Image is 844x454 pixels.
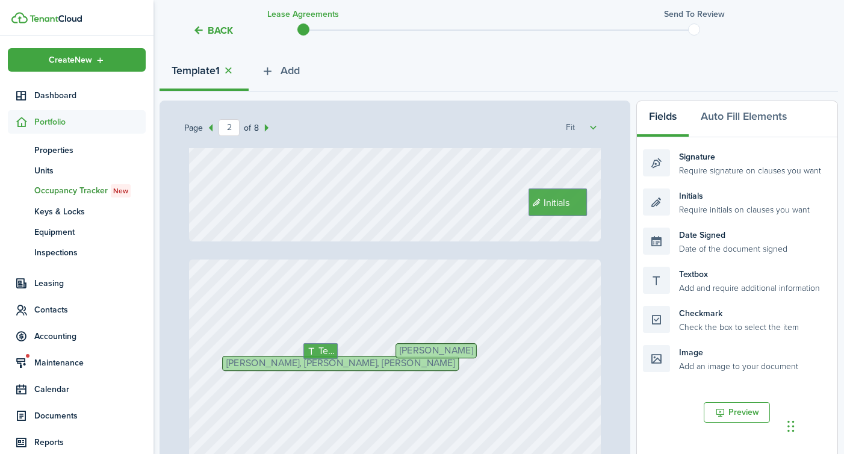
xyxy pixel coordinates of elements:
strong: Template [172,63,216,79]
span: Portfolio [34,116,146,128]
a: Equipment [8,222,146,242]
span: Maintenance [34,356,146,369]
div: Page of [184,119,275,136]
a: Dashboard [8,84,146,107]
span: Keys & Locks [34,205,146,218]
a: Reports [8,431,146,454]
h3: Lease Agreements [267,8,339,20]
span: Reports [34,436,146,449]
span: Contacts [34,303,146,316]
a: Inspections [8,242,146,263]
span: Dashboard [34,89,146,102]
button: Back [193,24,233,37]
a: Units [8,160,146,181]
span: Leasing [34,277,146,290]
span: Initials [544,194,569,209]
button: Close tab [220,64,237,78]
span: Accounting [34,330,146,343]
span: Equipment [34,226,146,238]
span: Inspections [34,246,146,259]
span: Documents [34,409,146,422]
button: Fields [637,101,689,137]
strong: 1 [216,63,220,79]
button: Auto Fill Elements [689,101,799,137]
span: Create New [49,56,92,64]
div: Drag [787,408,795,444]
span: Add [281,63,300,79]
span: Text [318,344,335,358]
span: [PERSON_NAME], [PERSON_NAME], [PERSON_NAME] [226,359,455,368]
div: Kerri Hannah's Initials [529,188,587,216]
iframe: Chat Widget [784,396,844,454]
button: Add [249,55,312,92]
a: Properties [8,140,146,160]
h3: Send to review [664,8,725,20]
div: Kerri Hannah's Textbox [303,343,338,359]
button: Open menu [8,48,146,72]
span: 8 [251,122,259,134]
img: TenantCloud [29,15,82,22]
span: [PERSON_NAME] [400,346,473,355]
span: Calendar [34,383,146,396]
span: New [113,185,128,196]
span: Occupancy Tracker [34,184,146,197]
span: Units [34,164,146,177]
a: Keys & Locks [8,201,146,222]
span: Properties [34,144,146,157]
button: Preview [704,402,770,423]
a: Occupancy TrackerNew [8,181,146,201]
img: TenantCloud [11,12,28,23]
